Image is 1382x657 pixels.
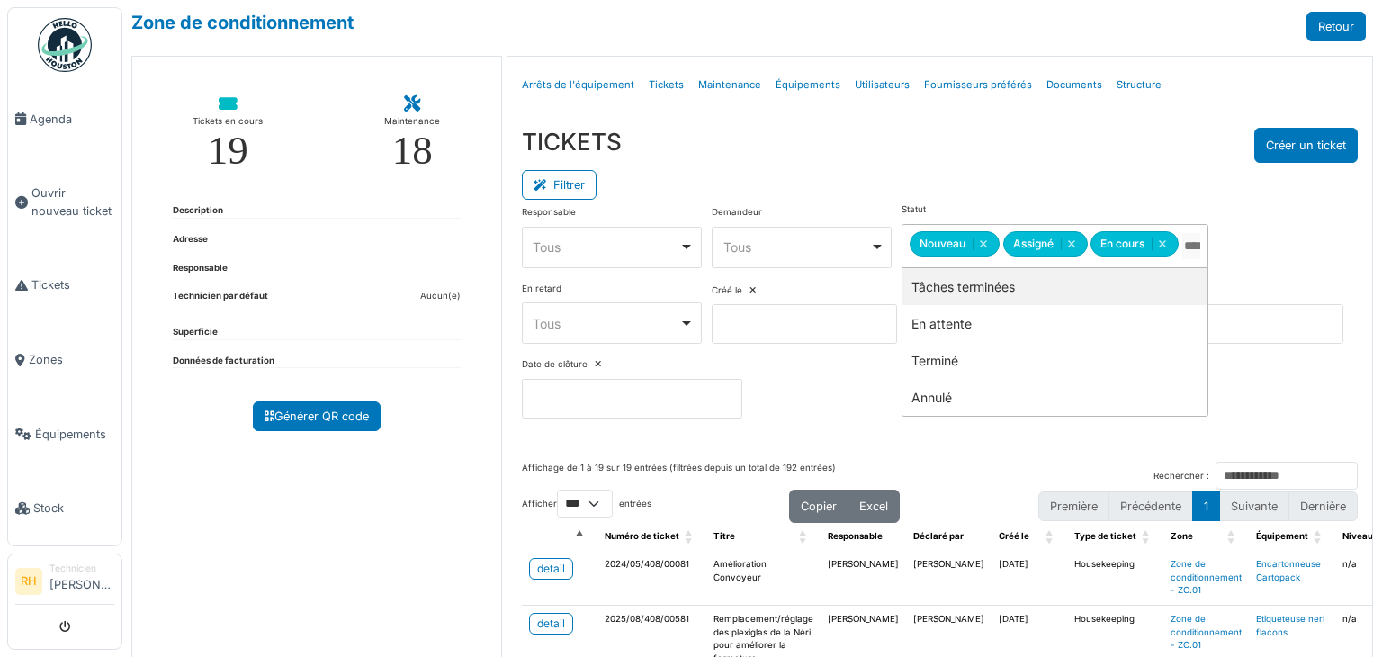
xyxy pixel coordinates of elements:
[173,204,223,218] dt: Description
[712,206,762,220] label: Demandeur
[1256,531,1308,541] span: Équipement
[910,231,1000,256] div: Nouveau
[1038,491,1358,521] nav: pagination
[529,613,573,634] a: detail
[906,551,992,606] td: [PERSON_NAME]
[49,562,114,575] div: Technicien
[131,12,354,33] a: Zone de conditionnement
[642,64,691,106] a: Tickets
[173,233,208,247] dt: Adresse
[522,283,561,296] label: En retard
[848,64,917,106] a: Utilisateurs
[1067,551,1163,606] td: Housekeeping
[1003,231,1088,256] div: Assigné
[49,562,114,600] li: [PERSON_NAME]
[8,248,121,323] a: Tickets
[1171,559,1242,595] a: Zone de conditionnement - ZC.01
[537,561,565,577] div: detail
[31,276,114,293] span: Tickets
[1142,523,1153,551] span: Type de ticket: Activate to sort
[173,326,218,339] dt: Superficie
[828,531,883,541] span: Responsable
[597,551,706,606] td: 2024/05/408/00081
[193,112,263,130] div: Tickets en cours
[557,490,613,517] select: Afficherentrées
[706,551,821,606] td: Amélioration Convoyeur
[1090,231,1179,256] div: En cours
[208,130,248,171] div: 19
[1171,614,1242,650] a: Zone de conditionnement - ZC.01
[1314,523,1324,551] span: Équipement: Activate to sort
[1171,531,1193,541] span: Zone
[522,490,651,517] label: Afficher entrées
[173,262,228,275] dt: Responsable
[712,284,742,298] label: Créé le
[8,472,121,546] a: Stock
[973,238,993,250] button: Remove item: 'new'
[253,401,381,431] a: Générer QR code
[8,157,121,248] a: Ouvrir nouveau ticket
[8,322,121,397] a: Zones
[29,351,114,368] span: Zones
[902,203,926,217] label: Statut
[992,551,1067,606] td: [DATE]
[913,531,964,541] span: Déclaré par
[33,499,114,517] span: Stock
[999,531,1029,541] span: Créé le
[902,305,1207,342] div: En attente
[902,268,1207,305] div: Tâches terminées
[1254,128,1358,163] button: Créer un ticket
[392,130,433,171] div: 18
[859,499,888,513] span: Excel
[1061,238,1081,250] button: Remove item: 'assigned'
[848,490,900,523] button: Excel
[533,238,679,256] div: Tous
[821,551,906,606] td: [PERSON_NAME]
[789,490,848,523] button: Copier
[35,426,114,443] span: Équipements
[1153,470,1209,483] label: Rechercher :
[1306,12,1366,41] a: Retour
[529,558,573,580] a: detail
[537,616,565,632] div: detail
[1227,523,1238,551] span: Zone: Activate to sort
[902,379,1207,416] div: Annulé
[370,82,455,185] a: Maintenance 18
[522,170,597,200] button: Filtrer
[691,64,768,106] a: Maintenance
[1074,531,1136,541] span: Type de ticket
[8,82,121,157] a: Agenda
[420,290,461,303] dd: Aucun(e)
[1045,523,1056,551] span: Créé le: Activate to sort
[533,314,679,333] div: Tous
[1039,64,1109,106] a: Documents
[917,64,1039,106] a: Fournisseurs préférés
[768,64,848,106] a: Équipements
[384,112,440,130] div: Maintenance
[15,562,114,605] a: RH Technicien[PERSON_NAME]
[1152,238,1172,250] button: Remove item: 'ongoing'
[801,499,837,513] span: Copier
[1182,233,1200,259] input: Tous
[15,568,42,595] li: RH
[1256,614,1324,637] a: Etiqueteuse neri flacons
[902,342,1207,379] div: Terminé
[713,531,735,541] span: Titre
[605,531,679,541] span: Numéro de ticket
[31,184,114,219] span: Ouvrir nouveau ticket
[1256,559,1321,582] a: Encartonneuse Cartopack
[799,523,810,551] span: Titre: Activate to sort
[522,358,588,372] label: Date de clôture
[8,397,121,472] a: Équipements
[522,206,576,220] label: Responsable
[685,523,695,551] span: Numéro de ticket: Activate to sort
[173,290,268,310] dt: Technicien par défaut
[38,18,92,72] img: Badge_color-CXgf-gQk.svg
[30,111,114,128] span: Agenda
[173,355,274,368] dt: Données de facturation
[178,82,277,185] a: Tickets en cours 19
[723,238,870,256] div: Tous
[1192,491,1220,521] button: 1
[1109,64,1169,106] a: Structure
[522,128,622,156] h3: TICKETS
